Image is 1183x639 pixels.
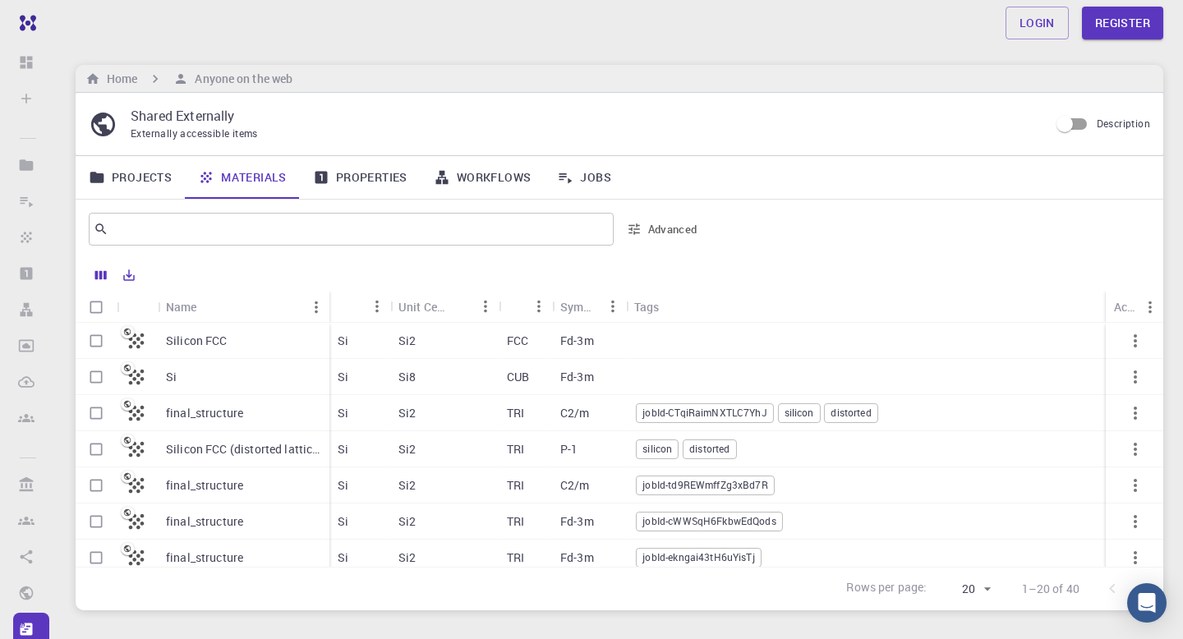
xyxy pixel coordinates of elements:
button: Menu [303,294,329,320]
p: Si [338,513,348,530]
div: Formula [329,291,390,323]
div: Tags [626,291,1178,323]
a: Login [1006,7,1069,39]
div: Unit Cell Formula [390,291,499,323]
span: jobId-cWWSqH6FkbwEdQods [637,514,781,528]
p: Si2 [398,513,416,530]
h6: Home [100,70,137,88]
button: Sort [446,293,472,319]
p: Si2 [398,441,416,457]
p: Si2 [398,477,416,494]
button: Export [115,262,143,288]
button: Columns [87,262,115,288]
p: C2/m [560,405,590,421]
button: Menu [526,293,552,319]
p: Si [338,477,348,494]
p: FCC [507,333,528,349]
p: final_structure [166,405,243,421]
a: Projects [76,156,185,199]
button: Menu [1137,294,1163,320]
button: Go to next page [1129,572,1162,605]
p: 1–20 of 40 [1022,581,1080,597]
p: C2/m [560,477,590,494]
p: Fd-3m [560,549,594,566]
div: Name [166,291,197,323]
p: TRI [507,405,524,421]
p: Si [338,441,348,457]
p: final_structure [166,513,243,530]
p: final_structure [166,477,243,494]
p: Fd-3m [560,369,594,385]
h6: Anyone on the web [188,70,292,88]
button: Menu [364,293,390,319]
p: Si [338,333,348,349]
a: Materials [185,156,300,199]
span: jobId-ekngai43tH6uYisTj [637,550,760,564]
p: Fd-3m [560,333,594,349]
p: TRI [507,513,524,530]
a: Properties [300,156,421,199]
p: TRI [507,549,524,566]
img: logo [13,15,36,31]
span: Externally accessible items [131,126,258,140]
a: Workflows [421,156,545,199]
span: silicon [637,442,678,456]
span: jobId-CTqiRaimNXTLC7YhJ [637,406,772,420]
div: Symmetry [552,291,626,323]
span: silicon [779,406,820,420]
p: Fd-3m [560,513,594,530]
button: Advanced [620,216,706,242]
span: jobId-td9REWmffZg3xBd7R [637,478,773,492]
div: Symmetry [560,291,600,323]
button: Sort [660,293,686,319]
div: Unit Cell Formula [398,291,446,323]
p: final_structure [166,549,243,566]
div: Tags [634,291,660,323]
button: Sort [338,293,364,319]
span: Description [1097,117,1150,130]
p: Silicon FCC (distorted lattice) [166,441,321,457]
p: Si [338,369,348,385]
p: Silicon FCC [166,333,228,349]
p: Si2 [398,549,416,566]
div: Actions [1114,291,1137,323]
button: Sort [507,293,533,319]
p: Shared Externally [131,106,1036,126]
span: distorted [825,406,877,420]
p: CUB [507,369,529,385]
button: Menu [472,293,499,319]
button: Menu [600,293,626,319]
p: TRI [507,441,524,457]
p: Rows per page: [846,579,927,598]
p: Si [338,549,348,566]
div: Icon [117,291,158,323]
a: Jobs [544,156,624,199]
p: Si [338,405,348,421]
span: distorted [684,442,735,456]
p: Si2 [398,405,416,421]
div: 20 [934,577,996,601]
p: Si [166,369,177,385]
a: Register [1082,7,1163,39]
p: Si8 [398,369,416,385]
div: Actions [1106,291,1163,323]
p: TRI [507,477,524,494]
p: Si2 [398,333,416,349]
div: Open Intercom Messenger [1127,583,1167,623]
button: Sort [197,294,223,320]
div: Lattice [499,291,552,323]
nav: breadcrumb [82,70,296,88]
div: Name [158,291,329,323]
p: P-1 [560,441,578,457]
